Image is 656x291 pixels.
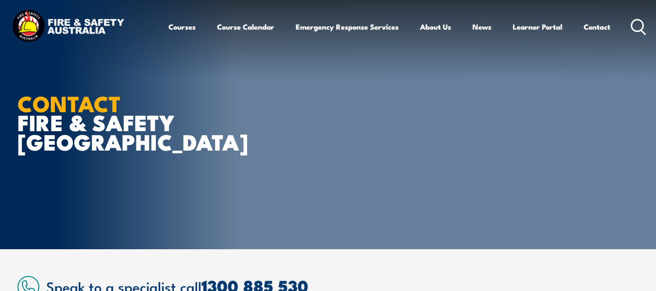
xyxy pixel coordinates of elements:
h1: FIRE & SAFETY [GEOGRAPHIC_DATA] [17,93,257,150]
a: Emergency Response Services [296,15,399,38]
a: Courses [168,15,196,38]
a: Course Calendar [217,15,274,38]
a: About Us [420,15,451,38]
strong: CONTACT [17,86,121,120]
a: Learner Portal [513,15,562,38]
a: Contact [584,15,610,38]
a: News [472,15,491,38]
